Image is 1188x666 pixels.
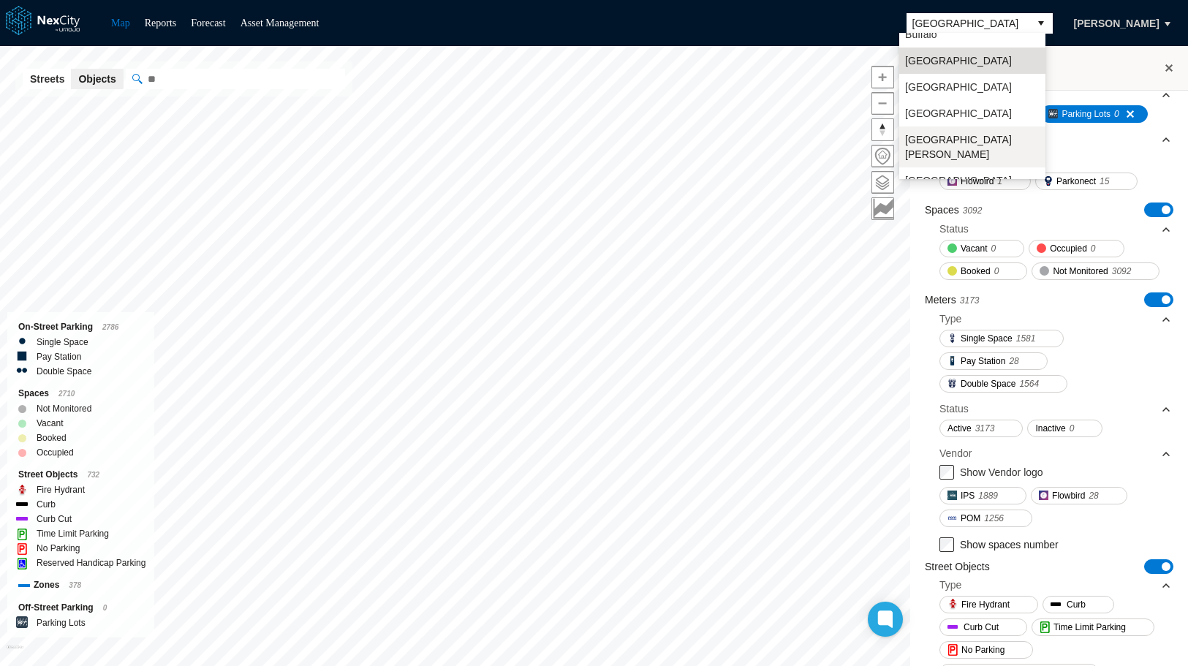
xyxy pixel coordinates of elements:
span: 732 [87,471,99,479]
span: Vacant [961,241,987,256]
span: [GEOGRAPHIC_DATA] [912,16,1024,31]
button: Occupied0 [1029,240,1124,257]
label: Show spaces number [960,539,1059,550]
a: Asset Management [241,18,319,29]
label: Single Space [37,335,88,349]
span: Inactive [1035,421,1065,436]
span: Active [947,421,972,436]
button: Single Space1581 [939,330,1064,347]
div: Type [939,311,961,326]
button: POM1256 [939,510,1032,527]
div: Zones [18,578,143,593]
div: Type [939,308,1172,330]
span: [GEOGRAPHIC_DATA][PERSON_NAME] [905,132,1040,162]
span: Buffalo [905,27,937,42]
label: Curb Cut [37,512,72,526]
span: Reset bearing to north [872,119,893,140]
button: IPS1889 [939,487,1026,504]
label: Street Objects [925,559,990,574]
label: Booked [37,431,67,445]
button: No Parking [939,641,1033,659]
button: Curb [1043,596,1114,613]
span: 3173 [960,295,980,306]
button: Booked0 [939,262,1027,280]
span: Curb [1067,597,1086,612]
label: Double Space [37,364,91,379]
label: Parking Lots [37,616,86,630]
div: Status [939,218,1172,240]
button: Flowbird28 [1031,487,1127,504]
button: Streets [23,69,72,89]
button: Objects [71,69,123,89]
span: Double Space [961,376,1015,391]
button: Fire Hydrant [939,596,1038,613]
span: 0 [994,264,999,279]
div: Status [939,401,969,416]
label: Fire Hydrant [37,483,85,497]
button: Parking Lots0 [1040,105,1147,123]
span: 1564 [1019,376,1039,391]
span: Flowbird [961,174,994,189]
span: [GEOGRAPHIC_DATA] [905,173,1012,188]
button: Zoom out [871,92,894,115]
button: Key metrics [871,197,894,220]
div: Vendor [939,128,1172,150]
span: Curb Cut [964,620,999,635]
span: Pay Station [961,354,1005,368]
div: Spaces [18,386,143,401]
span: POM [961,511,980,526]
span: 15 [1100,174,1109,189]
label: Show Vendor logo [960,466,1043,478]
div: Vendor [939,446,972,461]
span: Occupied [1050,241,1087,256]
button: Not Monitored3092 [1032,262,1159,280]
label: Pay Station [37,349,81,364]
span: 1256 [984,511,1004,526]
label: Vacant [37,416,63,431]
span: 0 [1091,241,1096,256]
button: Time Limit Parking [1032,618,1154,636]
label: Spaces [925,203,982,218]
span: 3092 [1112,264,1132,279]
span: [GEOGRAPHIC_DATA] [905,80,1012,94]
label: Not Monitored [37,401,91,416]
button: Inactive0 [1027,420,1102,437]
button: [PERSON_NAME] [1059,11,1175,36]
span: Streets [30,72,64,86]
button: select [1029,13,1053,34]
span: Objects [78,72,116,86]
button: Active3173 [939,420,1023,437]
button: Reset bearing to north [871,118,894,141]
label: Meters [925,292,980,308]
span: Parkonect [1056,174,1096,189]
span: 1581 [1016,331,1036,346]
button: Vacant0 [939,240,1024,257]
div: Off-Street Parking [18,600,143,616]
span: No Parking [961,643,1004,657]
span: Fire Hydrant [961,597,1010,612]
span: 0 [1070,421,1075,436]
a: Map [111,18,130,29]
label: Time Limit Parking [37,526,109,541]
span: 1889 [978,488,998,503]
button: Pay Station28 [939,352,1048,370]
span: 0 [103,604,107,612]
div: Vendor [939,442,1172,464]
span: Single Space [961,331,1013,346]
span: 2710 [58,390,75,398]
button: Layers management [871,171,894,194]
span: Not Monitored [1053,264,1108,279]
span: Parking Lots [1062,107,1111,121]
label: Occupied [37,445,74,460]
div: Type [939,574,1172,596]
a: Mapbox homepage [7,645,23,662]
span: 0 [1114,107,1119,121]
button: Home [871,145,894,167]
div: Status [939,222,969,236]
span: 3173 [975,421,995,436]
a: Forecast [191,18,225,29]
span: Booked [961,264,991,279]
span: 378 [69,581,81,589]
span: Flowbird [1052,488,1085,503]
label: Curb [37,497,56,512]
